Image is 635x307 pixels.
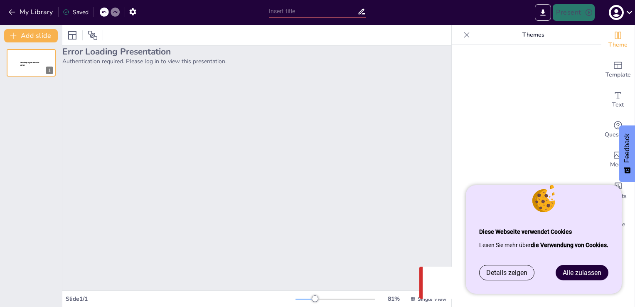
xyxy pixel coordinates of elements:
div: 1 [7,49,56,77]
div: Add ready made slides [601,55,635,85]
span: Alle zulassen [563,269,601,277]
button: Add slide [4,29,58,42]
div: Add text boxes [601,85,635,115]
h2: Error Loading Presentation [62,46,451,57]
div: Saved [63,8,89,16]
input: Insert title [269,5,358,17]
div: Get real-time input from your audience [601,115,635,145]
p: Themes [473,25,593,45]
span: Template [605,70,631,79]
span: Text [612,100,624,109]
button: Present [553,4,594,21]
span: Theme [608,40,628,50]
p: Lesen Sie mehr über [479,238,608,252]
div: Change the overall theme [601,25,635,55]
p: Authentication required. Please log in to view this presentation. [62,57,451,65]
div: 1 [46,67,53,74]
span: Questions [605,130,632,139]
div: Layout [66,29,79,42]
div: 81 % [384,295,404,303]
span: Position [88,30,98,40]
span: Sendsteps presentation editor [20,62,39,66]
span: Details zeigen [486,269,527,277]
div: Add images, graphics, shapes or video [601,145,635,175]
a: Details zeigen [480,265,534,280]
button: Export to PowerPoint [535,4,551,21]
div: Slide 1 / 1 [66,295,295,303]
a: die Verwendung von Cookies. [531,242,608,248]
p: Your request was made with invalid credentials. [446,278,602,288]
button: Feedback - Show survey [619,125,635,182]
strong: Diese Webseite verwendet Cookies [479,228,572,235]
a: Alle zulassen [556,265,608,280]
span: Media [610,160,626,169]
span: Single View [418,296,446,302]
span: Feedback [623,134,631,163]
div: Add charts and graphs [601,175,635,205]
button: My Library [6,5,57,19]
